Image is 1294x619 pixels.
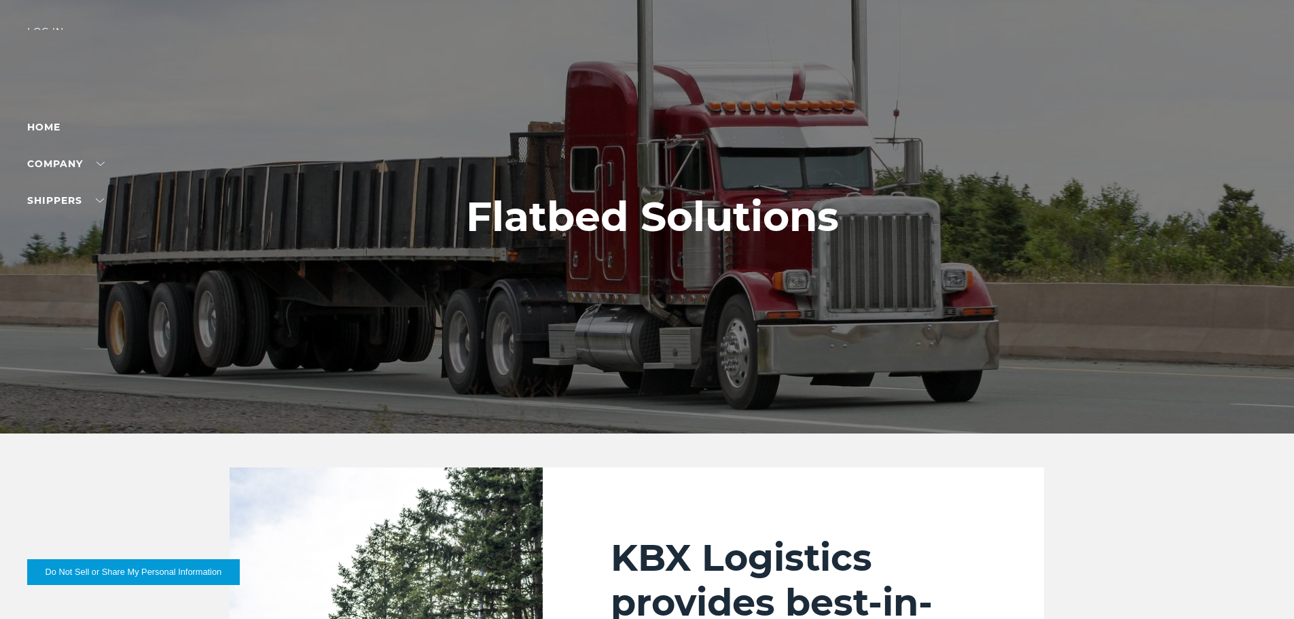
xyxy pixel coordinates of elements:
a: Home [27,121,60,133]
h1: Flatbed Solutions [466,194,839,240]
div: Log in [27,27,82,47]
img: arrow [73,30,82,34]
button: Do Not Sell or Share My Personal Information [27,559,240,585]
a: SHIPPERS [27,194,104,207]
a: Company [27,158,105,170]
img: kbx logo [596,27,698,87]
